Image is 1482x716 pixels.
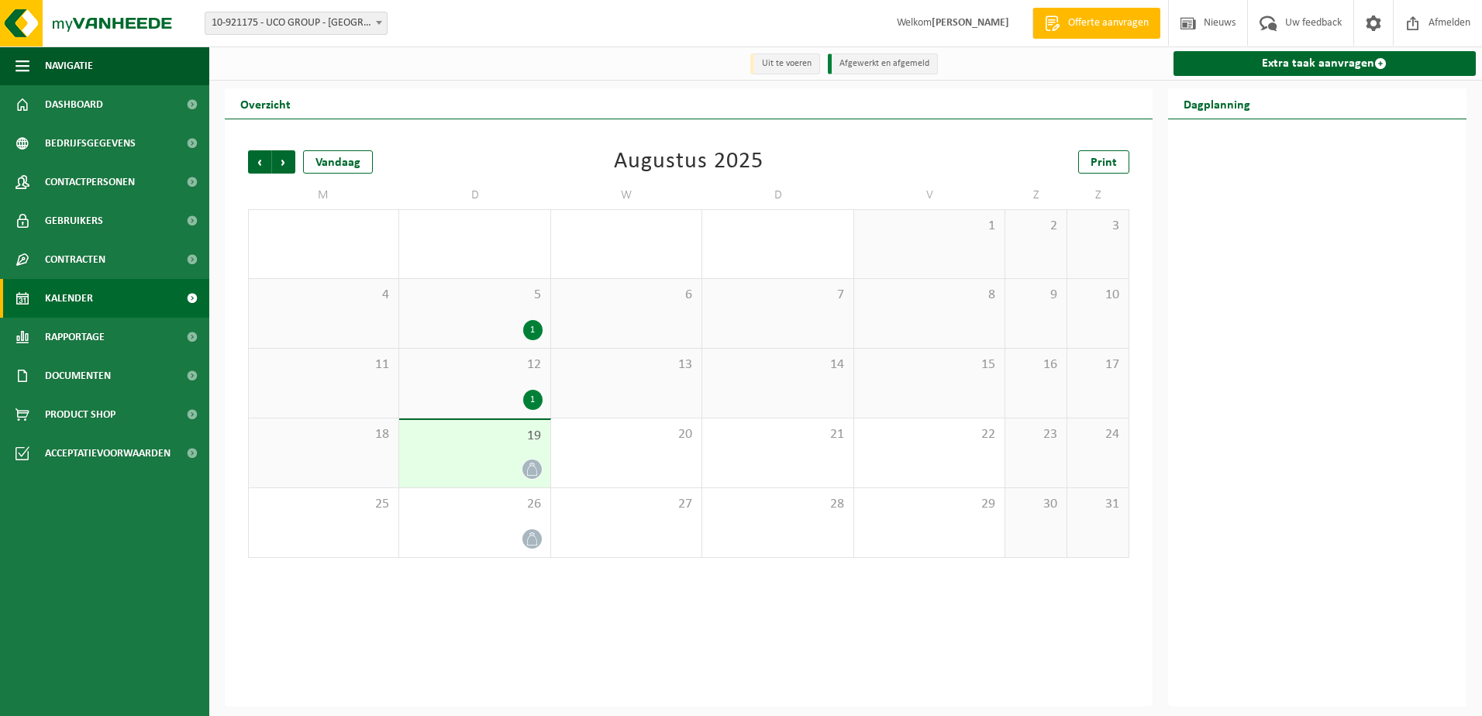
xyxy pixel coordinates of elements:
[710,496,845,513] span: 28
[407,428,542,445] span: 19
[45,356,111,395] span: Documenten
[257,496,391,513] span: 25
[523,390,543,410] div: 1
[45,85,103,124] span: Dashboard
[272,150,295,174] span: Volgende
[45,279,93,318] span: Kalender
[1013,426,1059,443] span: 23
[1075,356,1121,373] span: 17
[248,150,271,174] span: Vorige
[1078,150,1129,174] a: Print
[45,124,136,163] span: Bedrijfsgegevens
[710,287,845,304] span: 7
[45,434,171,473] span: Acceptatievoorwaarden
[1168,88,1266,119] h2: Dagplanning
[559,287,694,304] span: 6
[257,287,391,304] span: 4
[45,318,105,356] span: Rapportage
[862,426,997,443] span: 22
[407,496,542,513] span: 26
[862,218,997,235] span: 1
[1075,496,1121,513] span: 31
[45,163,135,201] span: Contactpersonen
[1075,426,1121,443] span: 24
[1091,157,1117,169] span: Print
[1075,287,1121,304] span: 10
[257,426,391,443] span: 18
[407,356,542,373] span: 12
[523,320,543,340] div: 1
[854,181,1005,209] td: V
[407,287,542,304] span: 5
[750,53,820,74] li: Uit te voeren
[710,356,845,373] span: 14
[205,12,388,35] span: 10-921175 - UCO GROUP - BRUGGE
[1064,15,1153,31] span: Offerte aanvragen
[614,150,763,174] div: Augustus 2025
[862,287,997,304] span: 8
[559,496,694,513] span: 27
[45,240,105,279] span: Contracten
[1174,51,1477,76] a: Extra taak aanvragen
[1013,218,1059,235] span: 2
[862,496,997,513] span: 29
[1067,181,1129,209] td: Z
[1013,287,1059,304] span: 9
[1013,496,1059,513] span: 30
[45,395,115,434] span: Product Shop
[399,181,550,209] td: D
[248,181,399,209] td: M
[45,46,93,85] span: Navigatie
[551,181,702,209] td: W
[257,356,391,373] span: 11
[303,150,373,174] div: Vandaag
[710,426,845,443] span: 21
[1005,181,1067,209] td: Z
[205,12,387,34] span: 10-921175 - UCO GROUP - BRUGGE
[932,17,1009,29] strong: [PERSON_NAME]
[559,426,694,443] span: 20
[828,53,938,74] li: Afgewerkt en afgemeld
[225,88,306,119] h2: Overzicht
[702,181,853,209] td: D
[559,356,694,373] span: 13
[1075,218,1121,235] span: 3
[45,201,103,240] span: Gebruikers
[1013,356,1059,373] span: 16
[1032,8,1160,39] a: Offerte aanvragen
[862,356,997,373] span: 15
